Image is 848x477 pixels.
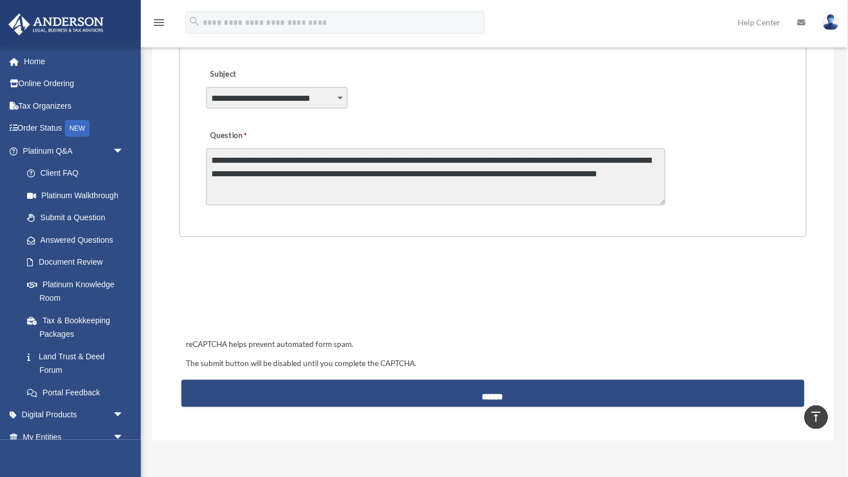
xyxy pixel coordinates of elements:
iframe: reCAPTCHA [183,272,354,316]
a: Portal Feedback [16,381,141,404]
span: arrow_drop_down [113,426,135,449]
a: Document Review [16,251,141,274]
a: Client FAQ [16,162,141,185]
i: search [188,15,201,28]
a: Submit a Question [16,207,135,229]
span: arrow_drop_down [113,404,135,427]
img: User Pic [823,14,840,30]
a: Tax Organizers [8,95,141,117]
a: Order StatusNEW [8,117,141,140]
a: Home [8,50,141,73]
a: menu [152,20,166,29]
i: menu [152,16,166,29]
a: Platinum Walkthrough [16,184,141,207]
a: Platinum Knowledge Room [16,273,141,309]
span: arrow_drop_down [113,140,135,163]
a: Answered Questions [16,229,141,251]
label: Question [206,128,294,144]
a: Land Trust & Deed Forum [16,345,141,381]
a: vertical_align_top [805,405,828,429]
i: vertical_align_top [810,410,823,423]
label: Subject [206,66,313,82]
a: Tax & Bookkeeping Packages [16,309,141,345]
div: The submit button will be disabled until you complete the CAPTCHA. [181,358,804,371]
a: Platinum Q&Aarrow_drop_down [8,140,141,162]
div: NEW [65,120,90,137]
div: reCAPTCHA helps prevent automated form spam. [181,338,804,352]
a: Online Ordering [8,73,141,95]
a: My Entitiesarrow_drop_down [8,426,141,448]
img: Anderson Advisors Platinum Portal [5,14,107,35]
a: Digital Productsarrow_drop_down [8,404,141,426]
